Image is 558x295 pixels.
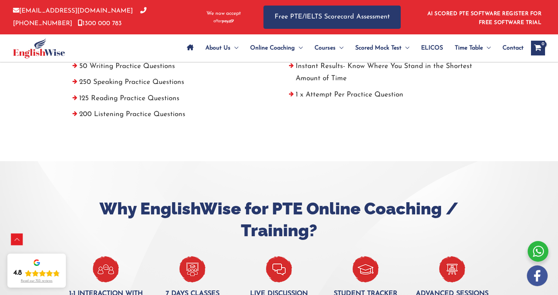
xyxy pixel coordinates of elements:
[68,108,273,124] li: 200 Listening Practice Questions
[205,35,231,61] span: About Us
[68,198,490,241] h2: Why EnglishWise for PTE Online Coaching / Training?
[415,35,449,61] a: ELICOS
[250,35,295,61] span: Online Coaching
[531,41,545,55] a: View Shopping Cart, empty
[13,8,133,14] a: [EMAIL_ADDRESS][DOMAIN_NAME]
[78,20,122,27] a: 1300 000 783
[13,269,60,278] div: Rating: 4.8 out of 5
[309,35,349,61] a: CoursesMenu Toggle
[455,35,483,61] span: Time Table
[266,256,292,282] img: Live-discussion
[206,10,241,17] span: We now accept
[93,256,119,282] img: One-to-one-inraction
[449,35,497,61] a: Time TableMenu Toggle
[401,35,409,61] span: Menu Toggle
[483,35,491,61] span: Menu Toggle
[13,38,65,58] img: cropped-ew-logo
[355,35,401,61] span: Scored Mock Test
[427,11,542,26] a: AI SCORED PTE SOFTWARE REGISTER FOR FREE SOFTWARE TRIAL
[68,76,273,92] li: 250 Speaking Practice Questions
[423,5,545,29] aside: Header Widget 1
[336,35,343,61] span: Menu Toggle
[497,35,524,61] a: Contact
[68,60,273,76] li: 50 Writing Practice Questions
[21,279,53,283] div: Read our 723 reviews
[349,35,415,61] a: Scored Mock TestMenu Toggle
[295,35,303,61] span: Menu Toggle
[68,92,273,108] li: 125 Reading Practice Questions
[179,256,205,282] img: 7-days-clasess
[353,256,379,282] img: _student--Tracker
[502,35,524,61] span: Contact
[181,35,524,61] nav: Site Navigation: Main Menu
[285,89,490,105] li: 1 x Attempt Per Practice Question
[13,8,147,26] a: [PHONE_NUMBER]
[244,35,309,61] a: Online CoachingMenu Toggle
[231,35,238,61] span: Menu Toggle
[13,269,22,278] div: 4.8
[285,60,490,89] li: Instant Results- Know Where You Stand in the Shortest Amount of Time
[199,35,244,61] a: About UsMenu Toggle
[315,35,336,61] span: Courses
[421,35,443,61] span: ELICOS
[527,265,548,286] img: white-facebook.png
[263,6,401,29] a: Free PTE/IELTS Scorecard Assessment
[214,19,234,23] img: Afterpay-Logo
[439,256,465,282] img: Advanced-session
